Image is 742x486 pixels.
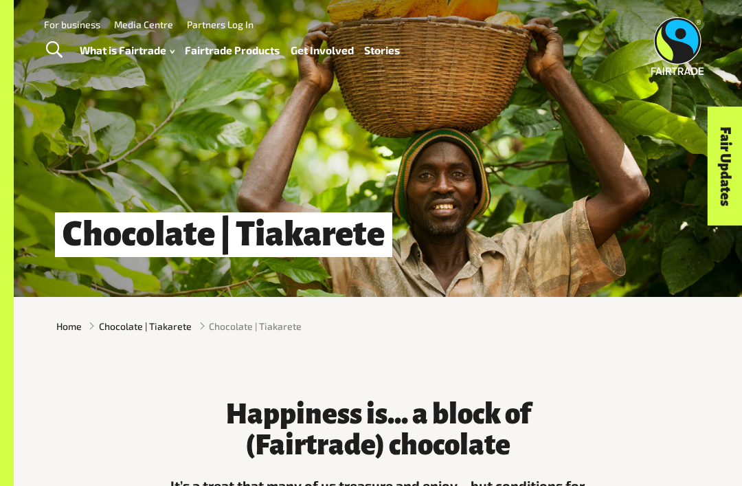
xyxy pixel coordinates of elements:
h3: Happiness is... a block of (Fairtrade) chocolate [166,399,589,461]
a: Media Centre [114,19,173,30]
a: Partners Log In [187,19,254,30]
h1: Chocolate | Tiakarete [55,212,392,257]
a: What is Fairtrade [80,41,175,60]
a: Get Involved [291,41,354,60]
span: Chocolate | Tiakarete [209,319,302,333]
a: Home [56,319,82,333]
img: Fairtrade Australia New Zealand logo [651,17,704,75]
a: Fairtrade Products [185,41,280,60]
a: Stories [364,41,400,60]
a: Toggle Search [37,33,71,67]
a: For business [44,19,100,30]
a: Chocolate | Tiakarete [99,319,192,333]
